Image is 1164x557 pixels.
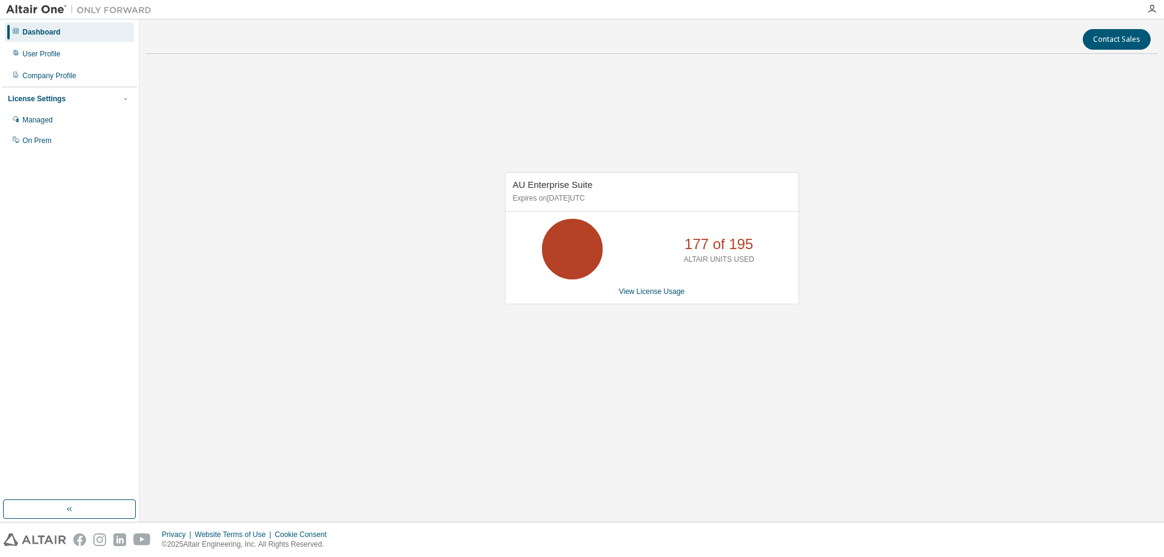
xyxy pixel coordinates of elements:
div: User Profile [22,49,61,59]
img: altair_logo.svg [4,533,66,546]
a: View License Usage [619,287,685,296]
p: 177 of 195 [684,234,753,255]
div: Cookie Consent [275,530,333,539]
span: AU Enterprise Suite [513,179,593,190]
div: Dashboard [22,27,61,37]
div: Website Terms of Use [195,530,275,539]
img: instagram.svg [93,533,106,546]
img: linkedin.svg [113,533,126,546]
img: Altair One [6,4,158,16]
p: ALTAIR UNITS USED [684,255,754,265]
div: On Prem [22,136,52,145]
div: Privacy [162,530,195,539]
div: Company Profile [22,71,76,81]
div: Managed [22,115,53,125]
p: Expires on [DATE] UTC [513,193,788,204]
button: Contact Sales [1083,29,1151,50]
img: facebook.svg [73,533,86,546]
p: © 2025 Altair Engineering, Inc. All Rights Reserved. [162,539,334,550]
img: youtube.svg [133,533,151,546]
div: License Settings [8,94,65,104]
